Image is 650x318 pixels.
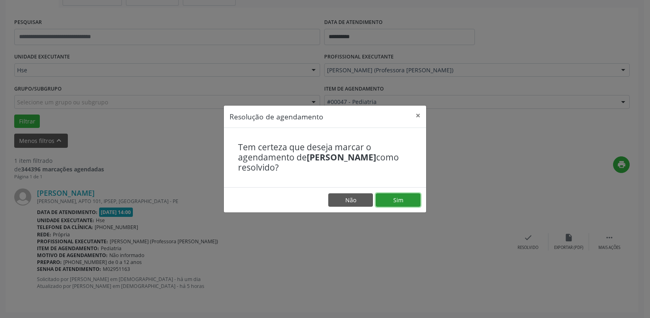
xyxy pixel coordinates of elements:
button: Não [328,193,373,207]
h5: Resolução de agendamento [230,111,323,122]
b: [PERSON_NAME] [307,151,376,163]
button: Close [410,106,426,125]
h4: Tem certeza que deseja marcar o agendamento de como resolvido? [238,142,412,173]
button: Sim [376,193,420,207]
